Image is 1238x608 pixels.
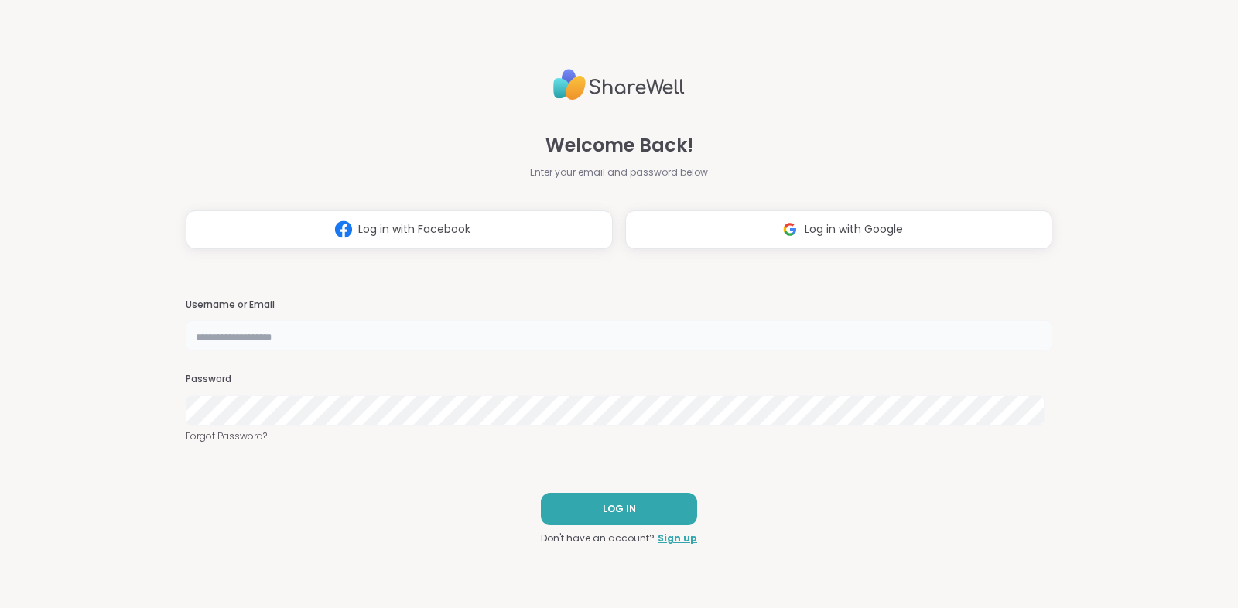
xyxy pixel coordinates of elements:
img: ShareWell Logo [553,63,685,107]
button: Log in with Facebook [186,210,613,249]
button: Log in with Google [625,210,1052,249]
span: Enter your email and password below [530,166,708,179]
span: Log in with Google [805,221,903,237]
img: ShareWell Logomark [329,215,358,244]
button: LOG IN [541,493,697,525]
h3: Username or Email [186,299,1052,312]
img: ShareWell Logomark [775,215,805,244]
h3: Password [186,373,1052,386]
span: Welcome Back! [545,132,693,159]
a: Sign up [658,531,697,545]
a: Forgot Password? [186,429,1052,443]
span: LOG IN [603,502,636,516]
span: Log in with Facebook [358,221,470,237]
span: Don't have an account? [541,531,655,545]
